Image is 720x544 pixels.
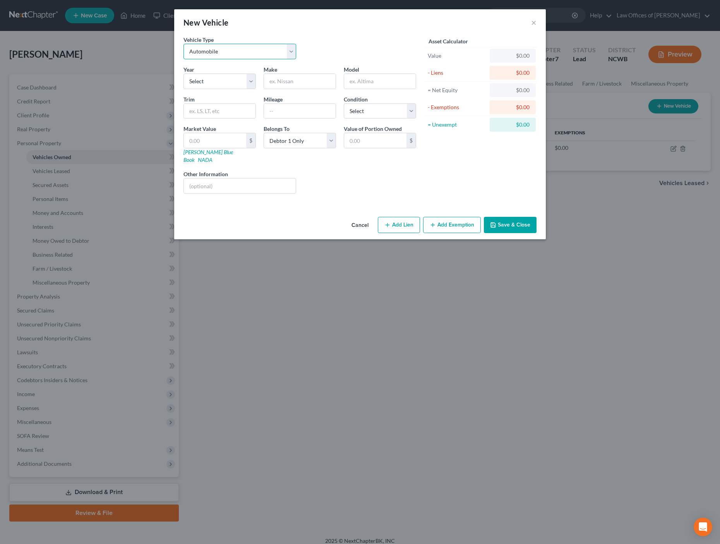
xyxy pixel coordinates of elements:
[344,74,416,89] input: ex. Altima
[183,36,214,44] label: Vehicle Type
[496,69,530,77] div: $0.00
[344,133,406,148] input: 0.00
[344,65,359,74] label: Model
[484,217,537,233] button: Save & Close
[184,133,246,148] input: 0.00
[183,170,228,178] label: Other Information
[264,104,336,118] input: --
[428,52,486,60] div: Value
[429,37,468,45] label: Asset Calculator
[423,217,481,233] button: Add Exemption
[344,95,368,103] label: Condition
[428,121,486,129] div: = Unexempt
[264,95,283,103] label: Mileage
[198,156,213,163] a: NADA
[184,178,296,193] input: (optional)
[428,69,486,77] div: - Liens
[183,125,216,133] label: Market Value
[496,121,530,129] div: $0.00
[184,104,255,118] input: ex. LS, LT, etc
[264,125,290,132] span: Belongs To
[406,133,416,148] div: $
[496,103,530,111] div: $0.00
[264,74,336,89] input: ex. Nissan
[428,86,486,94] div: = Net Equity
[183,65,194,74] label: Year
[428,103,486,111] div: - Exemptions
[496,52,530,60] div: $0.00
[264,66,277,73] span: Make
[496,86,530,94] div: $0.00
[183,17,228,28] div: New Vehicle
[378,217,420,233] button: Add Lien
[183,149,233,163] a: [PERSON_NAME] Blue Book
[345,218,375,233] button: Cancel
[344,125,402,133] label: Value of Portion Owned
[183,95,195,103] label: Trim
[694,518,712,536] div: Open Intercom Messenger
[531,18,537,27] button: ×
[246,133,255,148] div: $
